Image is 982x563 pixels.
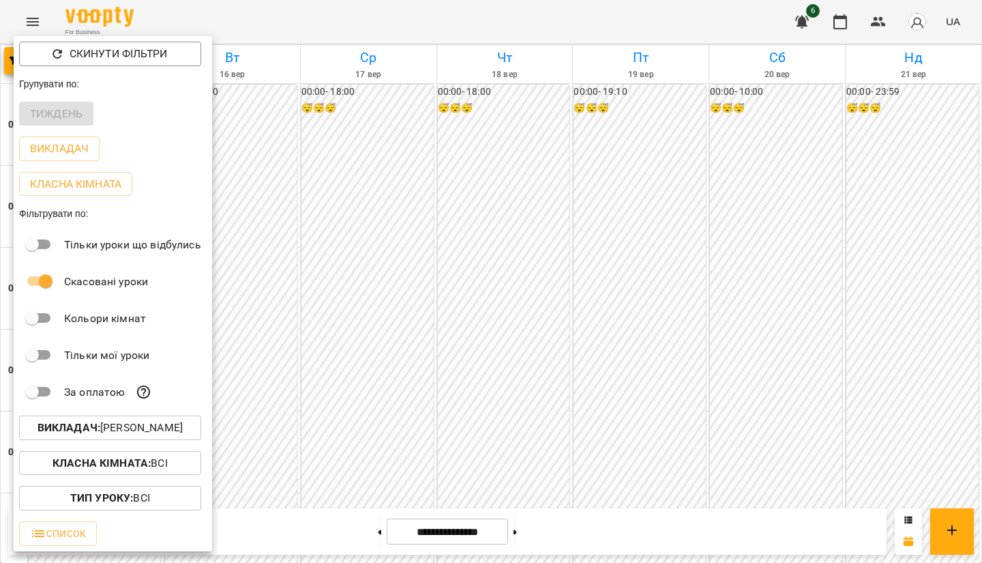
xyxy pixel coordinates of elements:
[19,136,100,161] button: Викладач
[14,72,212,96] div: Групувати по:
[14,201,212,226] div: Фільтрувати по:
[70,46,167,62] p: Скинути фільтри
[19,42,201,66] button: Скинути фільтри
[19,451,201,476] button: Класна кімната:Всі
[64,384,125,401] p: За оплатою
[64,347,149,364] p: Тільки мої уроки
[30,176,121,192] p: Класна кімната
[38,420,183,436] p: [PERSON_NAME]
[53,457,151,470] b: Класна кімната :
[53,455,168,472] p: Всі
[30,525,86,542] span: Список
[19,521,97,546] button: Список
[70,491,133,504] b: Тип Уроку :
[30,141,89,157] p: Викладач
[19,416,201,440] button: Викладач:[PERSON_NAME]
[19,486,201,510] button: Тип Уроку:Всі
[64,311,146,327] p: Кольори кімнат
[64,274,148,290] p: Скасовані уроки
[19,172,132,197] button: Класна кімната
[38,421,100,434] b: Викладач :
[64,237,201,253] p: Тільки уроки що відбулись
[70,490,150,506] p: Всі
